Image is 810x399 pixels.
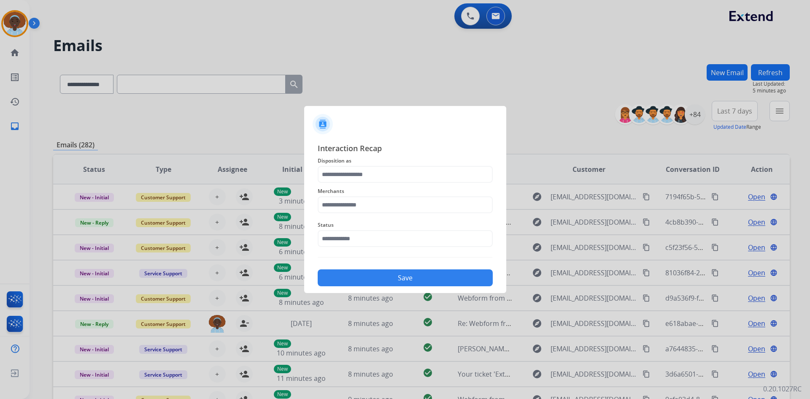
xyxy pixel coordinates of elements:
span: Interaction Recap [318,142,493,156]
span: Merchants [318,186,493,196]
span: Disposition as [318,156,493,166]
button: Save [318,269,493,286]
p: 0.20.1027RC [763,384,802,394]
span: Status [318,220,493,230]
img: contactIcon [313,114,333,134]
